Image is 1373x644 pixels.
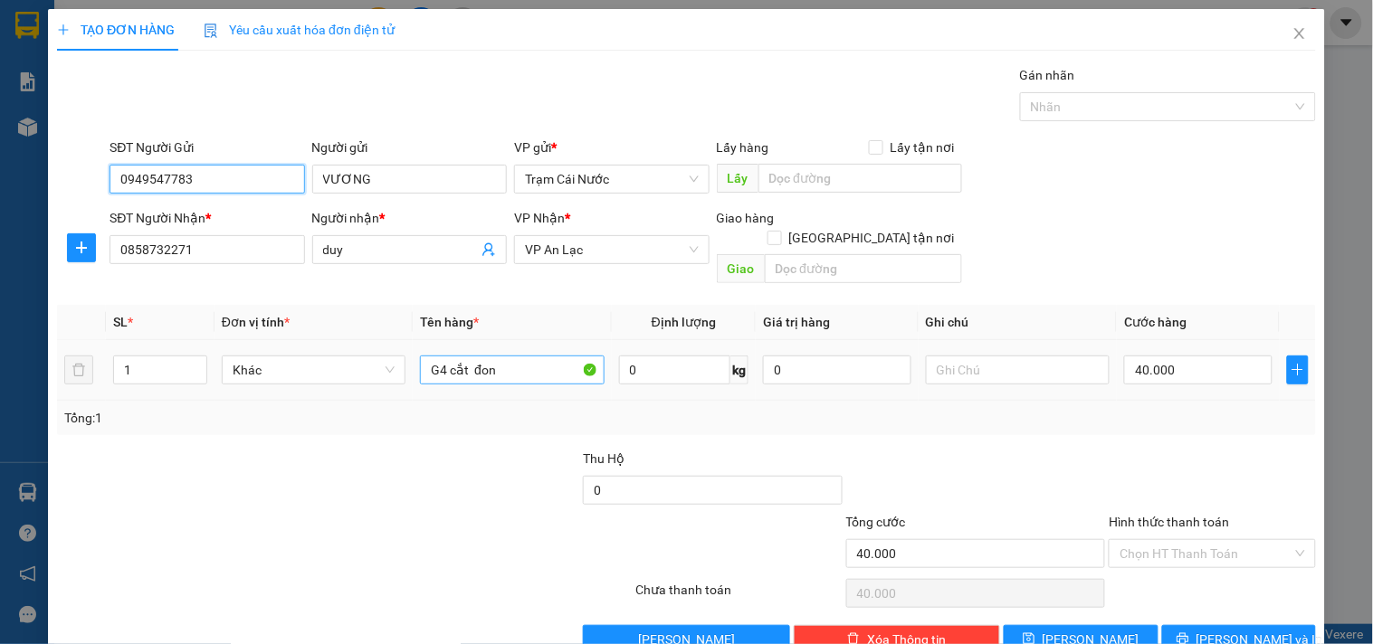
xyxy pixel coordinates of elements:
[312,208,507,228] div: Người nhận
[64,408,531,428] div: Tổng: 1
[110,137,304,157] div: SĐT Người Gửi
[883,137,962,157] span: Lấy tận nơi
[583,451,625,466] span: Thu Hộ
[204,24,218,38] img: icon
[68,241,95,255] span: plus
[717,254,765,283] span: Giao
[113,315,128,329] span: SL
[110,208,304,228] div: SĐT Người Nhận
[1109,515,1229,529] label: Hình thức thanh toán
[846,515,906,529] span: Tổng cước
[204,23,395,37] span: Yêu cầu xuất hóa đơn điện tử
[64,355,93,384] button: delete
[717,140,769,155] span: Lấy hàng
[763,355,911,384] input: 0
[514,211,565,225] span: VP Nhận
[1124,315,1187,329] span: Cước hàng
[525,236,698,263] span: VP An Lạc
[67,233,96,262] button: plus
[514,137,709,157] div: VP gửi
[482,242,496,257] span: user-add
[57,24,70,36] span: plus
[420,315,479,329] span: Tên hàng
[1020,68,1075,82] label: Gán nhãn
[57,23,175,37] span: TẠO ĐƠN HÀNG
[222,315,290,329] span: Đơn vị tính
[1274,9,1325,60] button: Close
[1292,26,1307,41] span: close
[758,164,962,193] input: Dọc đường
[1288,363,1308,377] span: plus
[765,254,962,283] input: Dọc đường
[634,580,844,611] div: Chưa thanh toán
[730,355,748,384] span: kg
[717,164,758,193] span: Lấy
[1287,355,1309,384] button: plus
[652,315,716,329] span: Định lượng
[233,356,395,384] span: Khác
[717,211,775,225] span: Giao hàng
[420,355,604,384] input: VD: Bàn, Ghế
[763,315,830,329] span: Giá trị hàng
[525,166,698,193] span: Trạm Cái Nước
[312,137,507,157] div: Người gửi
[919,305,1117,340] th: Ghi chú
[782,228,962,248] span: [GEOGRAPHIC_DATA] tận nơi
[926,355,1110,384] input: Ghi Chú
